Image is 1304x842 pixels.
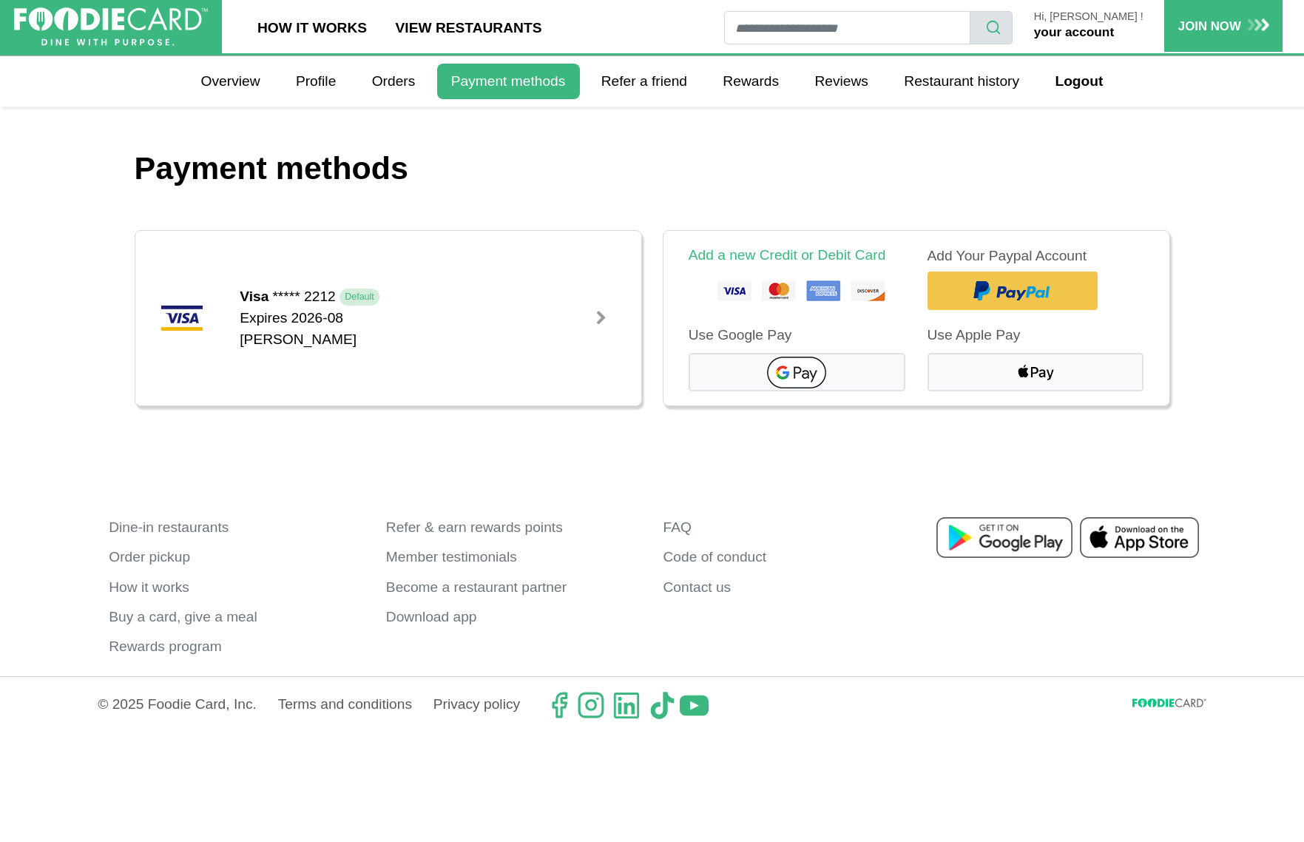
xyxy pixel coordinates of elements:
a: FAQ [663,513,918,542]
a: Restaurant history [890,64,1033,99]
p: Hi, [PERSON_NAME] ! [1034,11,1143,23]
a: Terms and conditions [278,691,412,719]
a: Privacy policy [433,691,520,719]
svg: check us out on facebook [545,691,573,719]
a: Refer & earn rewards points [386,513,641,542]
a: Profile [282,64,351,99]
a: Order pickup [109,543,364,573]
img: tiktok.svg [648,691,676,719]
a: Reviews [800,64,882,99]
h1: Payment methods [135,149,1170,188]
b: Visa [240,286,268,308]
svg: FoodieCard [1132,698,1206,713]
a: Download app [386,602,641,632]
a: Add a new Credit or Debit Card [689,247,886,263]
div: Use Apple Pay [928,325,1144,346]
div: [PERSON_NAME] [240,329,575,351]
span: Default [339,289,379,305]
a: Refer a friend [587,64,702,99]
img: visa.png [161,305,204,331]
img: FoodieCard; Eat, Drink, Save, Donate [14,7,208,47]
img: linkedin.svg [612,691,641,719]
a: How it works [109,573,364,602]
a: Rewards program [109,633,364,662]
button: search [970,11,1013,44]
div: Use Google Pay [689,325,905,346]
img: g-pay.png [767,357,826,388]
div: Add Your Paypal Account [928,246,1144,267]
a: Dine-in restaurants [109,513,364,542]
a: Orders [358,64,430,99]
img: apple-pay.png [1015,363,1056,382]
a: Overview [186,64,274,99]
a: Logout [1041,64,1117,99]
a: Buy a card, give a meal [109,602,364,632]
div: Expires 2026-08 [240,308,575,351]
input: restaurant search [724,11,970,44]
a: your account [1034,24,1114,39]
a: Contact us [663,573,918,602]
a: Become a restaurant partner [386,573,641,602]
p: © 2025 Foodie Card, Inc. [98,691,257,719]
img: youtube.svg [680,691,708,719]
img: card-logos [694,274,900,311]
a: Payment methods [437,64,580,99]
a: Rewards [709,64,793,99]
a: Code of conduct [663,543,918,573]
a: Member testimonials [386,543,641,573]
